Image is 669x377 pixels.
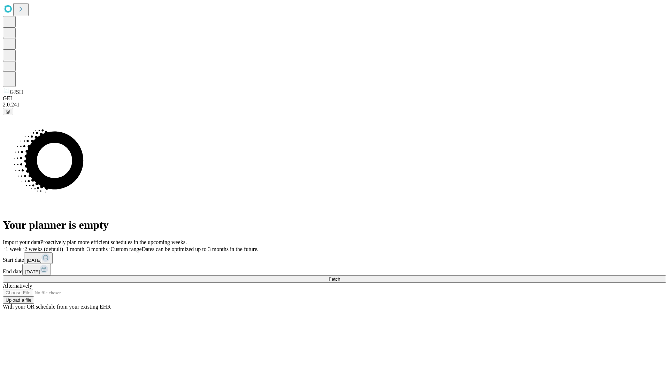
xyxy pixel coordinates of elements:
span: 1 week [6,246,22,252]
button: @ [3,108,13,115]
span: Alternatively [3,283,32,289]
h1: Your planner is empty [3,219,666,231]
span: 3 months [87,246,108,252]
button: Upload a file [3,296,34,304]
span: 1 month [66,246,84,252]
span: [DATE] [25,269,40,274]
span: [DATE] [27,258,41,263]
span: Import your data [3,239,40,245]
button: [DATE] [24,252,53,264]
span: GJSH [10,89,23,95]
div: GEI [3,95,666,102]
span: Proactively plan more efficient schedules in the upcoming weeks. [40,239,187,245]
span: Fetch [329,276,340,282]
button: Fetch [3,275,666,283]
span: With your OR schedule from your existing EHR [3,304,111,310]
span: 2 weeks (default) [24,246,63,252]
div: Start date [3,252,666,264]
div: 2.0.241 [3,102,666,108]
span: Dates can be optimized up to 3 months in the future. [142,246,259,252]
div: End date [3,264,666,275]
span: @ [6,109,10,114]
span: Custom range [110,246,141,252]
button: [DATE] [22,264,51,275]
